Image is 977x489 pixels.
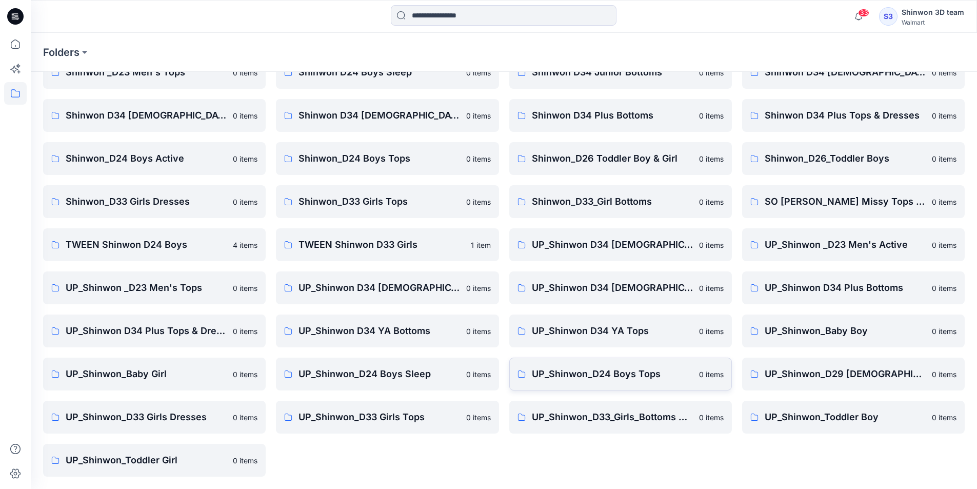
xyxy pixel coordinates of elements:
p: Shinwon_D26 Toddler Boy & Girl [532,151,693,166]
a: Shinwon D34 [DEMOGRAPHIC_DATA] Bottoms0 items [43,99,266,132]
p: 0 items [233,153,257,164]
a: UP_Shinwon D34 Plus Tops & Dresses0 items [43,315,266,347]
a: UP_Shinwon D34 [DEMOGRAPHIC_DATA] Bottoms0 items [276,271,499,304]
p: Shinwon D34 [DEMOGRAPHIC_DATA] Active [765,65,926,80]
p: 1 item [471,240,491,250]
a: Shinwon D34 [DEMOGRAPHIC_DATA] Active0 items [742,56,965,89]
p: Shinwon_D24 Boys Active [66,151,227,166]
p: UP_Shinwon_D29 [DEMOGRAPHIC_DATA] Sleep [765,367,926,381]
p: UP_Shinwon D34 YA Bottoms [298,324,460,338]
a: Shinwon D24 Boys Sleep0 items [276,56,499,89]
p: 0 items [233,283,257,294]
p: TWEEN Shinwon D33 Girls [298,238,464,252]
a: UP_Shinwon_Baby Boy0 items [742,315,965,347]
p: Shinwon _D23 Men's Tops [66,65,227,80]
p: SO [PERSON_NAME] Missy Tops Bottom Dress [765,194,926,209]
a: Shinwon D34 Plus Tops & Dresses0 items [742,99,965,132]
p: UP_Shinwon_D24 Boys Sleep [298,367,460,381]
span: 33 [858,9,869,17]
p: Shinwon_D24 Boys Tops [298,151,460,166]
p: UP_Shinwon_D24 Boys Tops [532,367,693,381]
p: UP_Shinwon D34 [DEMOGRAPHIC_DATA] Bottoms [298,281,460,295]
p: Shinwon D24 Boys Sleep [298,65,460,80]
a: Shinwon D34 Plus Bottoms0 items [509,99,732,132]
p: 0 items [466,326,491,337]
p: 0 items [466,153,491,164]
p: 0 items [466,412,491,423]
p: 4 items [233,240,257,250]
a: UP_Shinwon D34 Plus Bottoms0 items [742,271,965,304]
p: UP_Shinwon_Baby Boy [765,324,926,338]
p: 0 items [932,412,956,423]
p: 0 items [699,283,724,294]
a: Shinwon_D33 Girls Tops0 items [276,185,499,218]
p: Shinwon_D33 Girls Tops [298,194,460,209]
p: 0 items [233,197,257,207]
p: 0 items [699,153,724,164]
a: UP_Shinwon D34 YA Bottoms0 items [276,315,499,347]
a: Shinwon_D26_Toddler Boys0 items [742,142,965,175]
p: UP_Shinwon D34 YA Tops [532,324,693,338]
p: Shinwon D34 Plus Bottoms [532,108,693,123]
p: Shinwon D34 Plus Tops & Dresses [765,108,926,123]
p: UP_Shinwon_D33 Girls Tops [298,410,460,424]
a: UP_Shinwon _D23 Men's Active0 items [742,228,965,261]
p: 0 items [932,197,956,207]
p: 0 items [932,67,956,78]
p: 0 items [699,110,724,121]
a: UP_Shinwon D34 [DEMOGRAPHIC_DATA] Dresses0 items [509,271,732,304]
p: Shinwon D34 [DEMOGRAPHIC_DATA] Bottoms [66,108,227,123]
p: 0 items [699,369,724,380]
a: UP_Shinwon_Baby Girl0 items [43,358,266,390]
p: Shinwon_D33_Girl Bottoms [532,194,693,209]
p: 0 items [932,240,956,250]
p: UP_Shinwon_Toddler Boy [765,410,926,424]
p: 0 items [932,153,956,164]
p: 0 items [233,326,257,337]
a: Folders [43,45,79,60]
a: Shinwon D34 Junior Bottoms0 items [509,56,732,89]
p: UP_Shinwon _D23 Men's Tops [66,281,227,295]
p: 0 items [233,110,257,121]
p: Shinwon D34 [DEMOGRAPHIC_DATA] Dresses [298,108,460,123]
p: UP_Shinwon _D23 Men's Active [765,238,926,252]
p: 0 items [932,326,956,337]
p: 0 items [466,197,491,207]
a: Shinwon_D24 Boys Active0 items [43,142,266,175]
p: 0 items [932,369,956,380]
p: 0 items [233,369,257,380]
p: 0 items [466,283,491,294]
a: SO [PERSON_NAME] Missy Tops Bottom Dress0 items [742,185,965,218]
p: UP_Shinwon D34 [DEMOGRAPHIC_DATA] Dresses [532,281,693,295]
p: UP_Shinwon_Toddler Girl [66,453,227,467]
p: Shinwon_D33 Girls Dresses [66,194,227,209]
p: 0 items [932,283,956,294]
p: 0 items [233,67,257,78]
p: UP_Shinwon_Baby Girl [66,367,227,381]
p: 0 items [466,110,491,121]
a: Shinwon_D33_Girl Bottoms0 items [509,185,732,218]
p: UP_Shinwon_D33 Girls Dresses [66,410,227,424]
a: UP_Shinwon D34 YA Tops0 items [509,315,732,347]
p: TWEEN Shinwon D24 Boys [66,238,227,252]
p: 0 items [233,412,257,423]
a: UP_Shinwon_Toddler Girl0 items [43,444,266,477]
p: 0 items [699,67,724,78]
a: TWEEN Shinwon D24 Boys4 items [43,228,266,261]
a: UP_Shinwon_D33 Girls Tops0 items [276,401,499,434]
p: UP_Shinwon D34 Plus Bottoms [765,281,926,295]
div: S3 [879,7,898,26]
p: 0 items [466,67,491,78]
a: UP_Shinwon _D23 Men's Tops0 items [43,271,266,304]
a: Shinwon_D33 Girls Dresses0 items [43,185,266,218]
a: UP_Shinwon_D33_Girls_Bottoms & Active0 items [509,401,732,434]
a: UP_Shinwon_D29 [DEMOGRAPHIC_DATA] Sleep0 items [742,358,965,390]
p: 0 items [699,326,724,337]
p: UP_Shinwon D34 [DEMOGRAPHIC_DATA] Knit Tops [532,238,693,252]
a: UP_Shinwon_D24 Boys Sleep0 items [276,358,499,390]
div: Shinwon 3D team [902,6,964,18]
p: UP_Shinwon_D33_Girls_Bottoms & Active [532,410,693,424]
p: Shinwon D34 Junior Bottoms [532,65,693,80]
p: 0 items [699,240,724,250]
